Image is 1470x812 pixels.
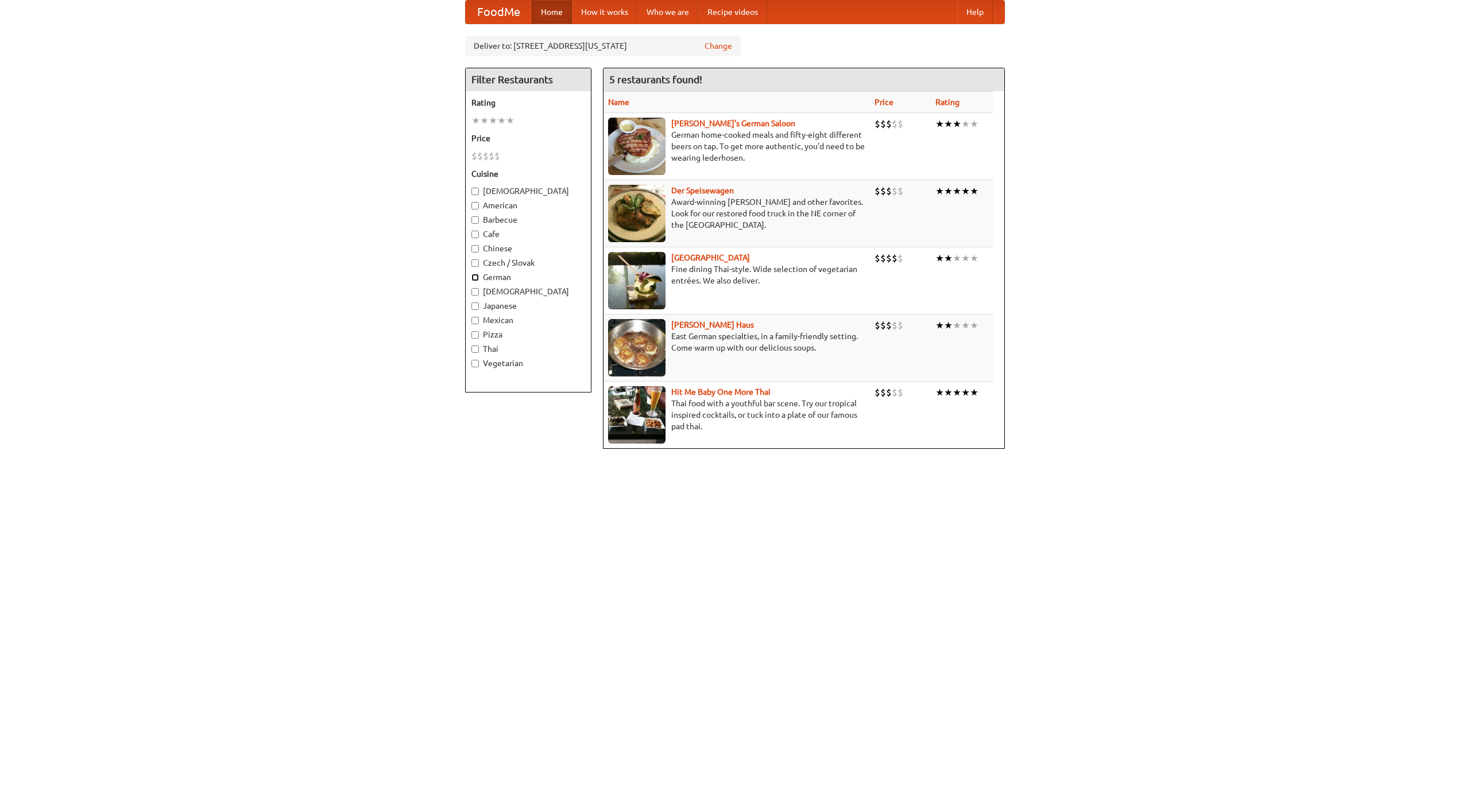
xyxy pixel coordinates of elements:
li: $ [886,185,892,197]
input: American [471,202,479,209]
li: ★ [935,118,944,130]
div: Deliver to: [STREET_ADDRESS][US_STATE] [465,36,741,56]
li: $ [875,319,880,332]
p: German home-cooked meals and fifty-eight different beers on tap. To get more authentic, you'd nee... [608,129,865,164]
li: ★ [970,386,978,399]
a: [GEOGRAPHIC_DATA] [671,253,750,262]
img: babythai.jpg [608,386,666,444]
a: [PERSON_NAME]'s German Saloon [671,119,795,128]
h4: Filter Restaurants [466,68,591,91]
input: Japanese [471,302,479,310]
li: ★ [506,114,514,127]
li: ★ [935,185,944,197]
li: $ [880,252,886,265]
li: ★ [944,118,953,130]
a: [PERSON_NAME] Haus [671,320,754,329]
li: $ [886,386,892,399]
li: $ [880,118,886,130]
li: ★ [935,319,944,332]
li: ★ [953,252,961,265]
input: Cafe [471,231,479,238]
li: $ [898,252,903,265]
a: Help [957,1,993,24]
li: $ [892,185,898,197]
input: German [471,274,479,281]
label: Czech / Slovak [471,257,585,269]
li: $ [892,118,898,130]
li: $ [494,150,500,162]
li: ★ [935,386,944,399]
label: Chinese [471,243,585,254]
label: Pizza [471,329,585,340]
li: ★ [935,252,944,265]
a: Rating [935,98,960,107]
li: ★ [970,185,978,197]
a: Price [875,98,893,107]
a: Name [608,98,629,107]
img: speisewagen.jpg [608,185,666,242]
img: satay.jpg [608,252,666,309]
li: ★ [970,118,978,130]
p: East German specialties, in a family-friendly setting. Come warm up with our delicious soups. [608,331,865,353]
img: kohlhaus.jpg [608,319,666,376]
ng-pluralize: 5 restaurants found! [609,74,702,85]
li: $ [880,185,886,197]
input: Pizza [471,331,479,339]
li: ★ [944,252,953,265]
input: Mexican [471,317,479,324]
li: $ [875,118,880,130]
li: ★ [471,114,480,127]
label: [DEMOGRAPHIC_DATA] [471,286,585,297]
li: ★ [970,252,978,265]
label: [DEMOGRAPHIC_DATA] [471,185,585,197]
p: Award-winning [PERSON_NAME] and other favorites. Look for our restored food truck in the NE corne... [608,196,865,231]
li: $ [886,252,892,265]
h5: Rating [471,97,585,108]
input: Barbecue [471,216,479,224]
input: [DEMOGRAPHIC_DATA] [471,288,479,296]
li: ★ [944,386,953,399]
li: ★ [489,114,497,127]
input: Chinese [471,245,479,252]
input: Czech / Slovak [471,259,479,267]
li: $ [898,319,903,332]
h5: Cuisine [471,168,585,180]
a: Der Speisewagen [671,186,734,195]
li: $ [477,150,483,162]
h5: Price [471,133,585,144]
li: $ [898,118,903,130]
li: $ [892,386,898,399]
label: American [471,200,585,211]
li: $ [489,150,494,162]
li: $ [880,319,886,332]
li: ★ [953,386,961,399]
label: Thai [471,343,585,355]
p: Fine dining Thai-style. Wide selection of vegetarian entrées. We also deliver. [608,263,865,286]
b: Hit Me Baby One More Thai [671,387,771,397]
li: ★ [961,386,970,399]
li: $ [892,319,898,332]
li: $ [898,185,903,197]
li: $ [892,252,898,265]
li: ★ [961,185,970,197]
li: ★ [961,319,970,332]
input: [DEMOGRAPHIC_DATA] [471,188,479,195]
label: Barbecue [471,214,585,226]
input: Thai [471,345,479,353]
a: FoodMe [466,1,532,24]
li: $ [875,185,880,197]
li: ★ [480,114,489,127]
li: ★ [497,114,506,127]
a: Recipe videos [698,1,767,24]
li: ★ [953,319,961,332]
li: $ [875,252,880,265]
li: ★ [961,118,970,130]
a: Home [532,1,572,24]
li: ★ [944,319,953,332]
li: ★ [953,185,961,197]
p: Thai food with a youthful bar scene. Try our tropical inspired cocktails, or tuck into a plate of... [608,398,865,432]
a: How it works [572,1,637,24]
li: $ [886,118,892,130]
